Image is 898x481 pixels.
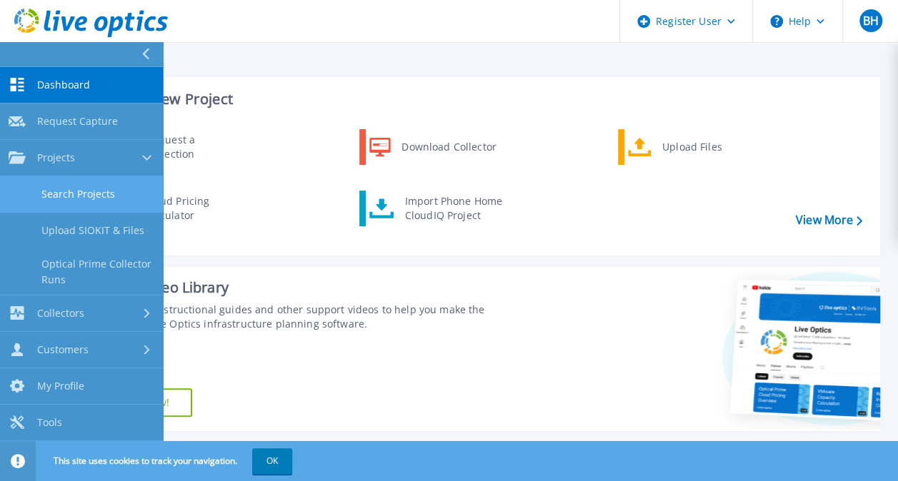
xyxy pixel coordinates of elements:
[37,416,62,429] span: Tools
[359,129,506,165] a: Download Collector
[37,307,84,320] span: Collectors
[37,343,89,356] span: Customers
[37,380,84,393] span: My Profile
[37,115,118,128] span: Request Capture
[394,133,502,161] div: Download Collector
[796,213,862,227] a: View More
[101,129,247,165] a: Request a Collection
[84,278,505,297] div: Support Video Library
[37,151,75,164] span: Projects
[101,191,247,226] a: Cloud Pricing Calculator
[101,91,862,107] h3: Start a New Project
[618,129,764,165] a: Upload Files
[84,303,505,331] div: Find tutorials, instructional guides and other support videos to help you make the most of your L...
[39,448,292,474] span: This site uses cookies to track your navigation.
[139,133,244,161] div: Request a Collection
[37,79,90,91] span: Dashboard
[398,194,509,223] div: Import Phone Home CloudIQ Project
[862,15,878,26] span: BH
[252,448,292,474] button: OK
[138,194,244,223] div: Cloud Pricing Calculator
[655,133,761,161] div: Upload Files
